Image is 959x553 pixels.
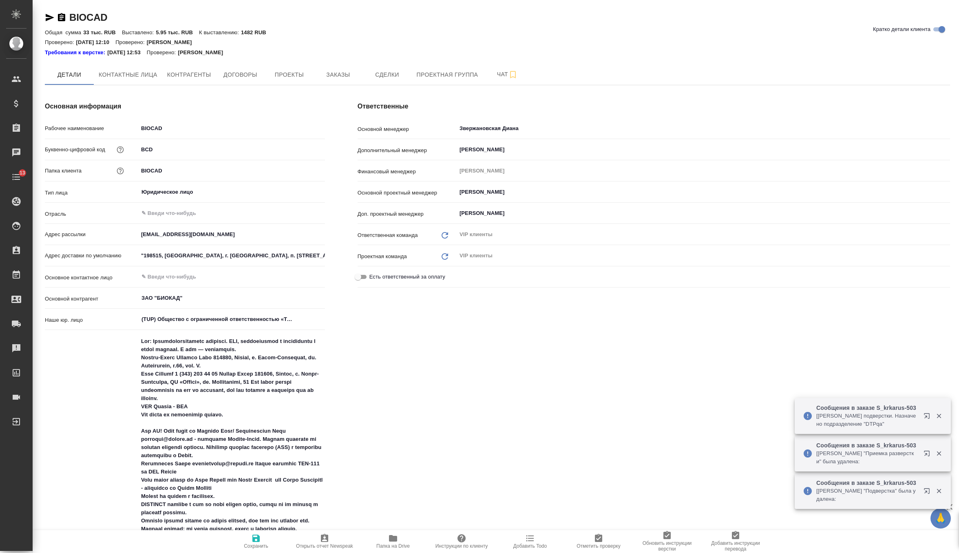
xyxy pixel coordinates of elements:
[45,39,76,45] p: Проверено:
[141,208,295,218] input: ✎ Введи что-нибудь
[270,70,309,80] span: Проекты
[320,212,322,214] button: Open
[156,29,199,35] p: 5.95 тыс. RUB
[320,276,322,278] button: Open
[358,252,407,261] p: Проектная команда
[138,144,325,155] input: ✎ Введи что-нибудь
[946,191,947,193] button: Open
[946,212,947,214] button: Open
[816,449,918,466] p: [[PERSON_NAME] "Приемка разверстки" была удалена:
[320,297,322,299] button: Open
[45,316,138,324] p: Наше юр. лицо
[577,543,620,549] span: Отметить проверку
[638,540,696,552] span: Обновить инструкции верстки
[45,49,107,57] a: Требования к верстке:
[2,167,31,187] a: 13
[318,70,358,80] span: Заказы
[930,450,947,457] button: Закрыть
[45,146,105,154] p: Буквенно-цифровой код
[701,530,770,553] button: Добавить инструкции перевода
[138,165,325,177] input: ✎ Введи что-нибудь
[221,70,260,80] span: Договоры
[706,540,765,552] span: Добавить инструкции перевода
[508,70,518,80] svg: Подписаться
[369,273,445,281] span: Есть ответственный за оплату
[45,167,82,175] p: Папка клиента
[141,272,295,282] input: ✎ Введи что-нибудь
[513,543,547,549] span: Добавить Todo
[69,12,107,23] a: BIOCAD
[15,169,30,177] span: 13
[358,210,456,218] p: Доп. проектный менеджер
[320,319,322,320] button: Open
[45,49,107,57] div: Нажми, чтобы открыть папку с инструкцией
[167,70,211,80] span: Контрагенты
[358,102,950,111] h4: Ответственные
[45,124,138,133] p: Рабочее наименование
[919,408,938,427] button: Открыть в новой вкладке
[946,149,947,150] button: Open
[83,29,122,35] p: 33 тыс. RUB
[147,49,178,57] p: Проверено:
[816,479,918,487] p: Сообщения в заказе S_krkarus-503
[147,39,198,45] p: [PERSON_NAME]
[367,70,407,80] span: Сделки
[45,274,138,282] p: Основное контактное лицо
[816,404,918,412] p: Сообщения в заказе S_krkarus-503
[45,252,138,260] p: Адрес доставки по умолчанию
[115,166,126,176] button: Название для папки на drive. Если его не заполнить, мы не сможем создать папку для клиента
[919,483,938,502] button: Открыть в новой вкладке
[496,530,564,553] button: Добавить Todo
[358,231,418,239] p: Ответственная команда
[416,70,478,80] span: Проектная группа
[873,25,930,33] span: Кратко детали клиента
[320,191,322,193] button: Open
[244,543,268,549] span: Сохранить
[816,487,918,503] p: [[PERSON_NAME] "Подверстка" была удалена:
[76,39,116,45] p: [DATE] 12:10
[199,29,241,35] p: К выставлению:
[138,122,325,134] input: ✎ Введи что-нибудь
[930,412,947,420] button: Закрыть
[107,49,147,57] p: [DATE] 12:53
[633,530,701,553] button: Обновить инструкции верстки
[45,210,138,218] p: Отрасль
[241,29,272,35] p: 1482 RUB
[816,441,918,449] p: Сообщения в заказе S_krkarus-503
[564,530,633,553] button: Отметить проверку
[138,250,325,261] input: ✎ Введи что-нибудь
[358,125,456,133] p: Основной менеджер
[178,49,229,57] p: [PERSON_NAME]
[122,29,156,35] p: Выставлено:
[930,487,947,495] button: Закрыть
[57,13,66,22] button: Скопировать ссылку
[435,543,488,549] span: Инструкции по клиенту
[50,70,89,80] span: Детали
[816,412,918,428] p: [[PERSON_NAME] подверстки. Назначено подразделение "DTPqa"
[488,69,527,80] span: Чат
[919,445,938,465] button: Открыть в новой вкладке
[376,543,410,549] span: Папка на Drive
[45,102,325,111] h4: Основная информация
[358,189,456,197] p: Основной проектный менеджер
[358,168,456,176] p: Финансовый менеджер
[99,70,157,80] span: Контактные лица
[115,144,126,155] button: Нужен для формирования номера заказа/сделки
[427,530,496,553] button: Инструкции по клиенту
[290,530,359,553] button: Открыть отчет Newspeak
[138,228,325,240] input: ✎ Введи что-нибудь
[359,530,427,553] button: Папка на Drive
[45,189,138,197] p: Тип лица
[45,230,138,239] p: Адрес рассылки
[45,13,55,22] button: Скопировать ссылку для ЯМессенджера
[115,39,147,45] p: Проверено:
[946,128,947,129] button: Open
[45,29,83,35] p: Общая сумма
[296,543,353,549] span: Открыть отчет Newspeak
[45,295,138,303] p: Основной контрагент
[358,146,456,155] p: Дополнительный менеджер
[222,530,290,553] button: Сохранить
